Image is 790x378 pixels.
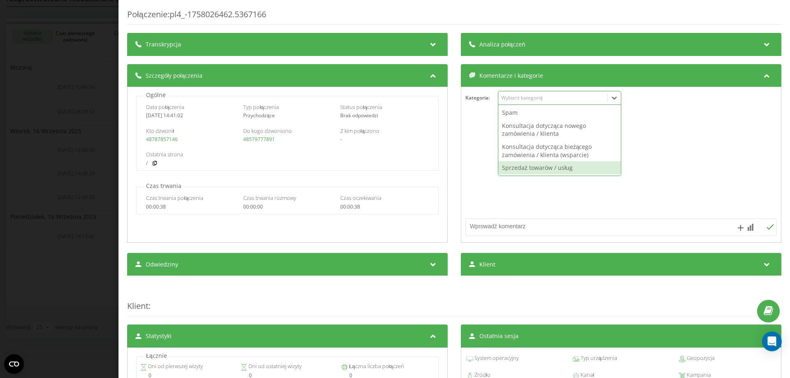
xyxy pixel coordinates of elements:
span: Klient [479,260,495,269]
span: Ostatnia sesja [479,332,518,340]
span: Z kim połączono [340,127,379,135]
div: Open Intercom Messenger [762,332,782,351]
div: : [127,284,781,316]
div: Konsultacja dotycząca bieżącego zamówienia / klienta (wsparcie) [498,140,621,161]
div: Spam [498,106,621,119]
span: Łączna liczba połączeń [348,362,404,371]
span: Szczegóły połączenia [146,72,202,80]
span: Statystyki [146,332,172,340]
p: Czas trwania [144,182,184,190]
span: Czas trwania połączenia [146,194,203,202]
div: [DATE] 14:41:02 [146,113,235,118]
p: Ogólne [144,91,168,99]
button: Open CMP widget [4,354,24,374]
span: Typ połączenia [243,103,279,111]
div: 00:00:38 [340,204,429,210]
span: Dni od ostatniej wizyty [247,362,302,371]
span: Data połączenia [146,103,184,111]
span: Geopozycja [685,354,715,362]
span: Brak odpowiedzi [340,112,378,119]
h4: Kategoria : [465,95,498,101]
a: 48787857146 [146,136,178,143]
span: System operacyjny [473,354,519,362]
span: Czas oczekiwania [340,194,381,202]
div: 00:00:38 [146,204,235,210]
span: Odwiedziny [146,260,178,269]
span: Komentarze i kategorie [479,72,543,80]
span: Analiza połączeń [479,40,525,49]
span: Przychodzące [243,112,275,119]
span: Typ urządzenia [579,354,617,362]
span: Czas trwania rozmowy [243,194,296,202]
span: Do kogo dzwoniono [243,127,292,135]
span: Klient [127,300,149,311]
div: Wybierz kategorię [501,95,604,101]
div: 00:00:00 [243,204,332,210]
a: / [146,160,148,166]
p: Łącznie [144,352,169,360]
span: Transkrypcja [146,40,181,49]
span: Status połączenia [340,103,382,111]
span: Kto dzwonił [146,127,174,135]
div: Połączenie : pl4_-1758026462.5367166 [127,9,781,25]
span: Dni od pierwszej wizyty [147,362,203,371]
div: - [340,137,429,142]
a: 48579777891 [243,136,275,143]
span: Ostatnia strona [146,151,183,158]
div: Konsultacja dotycząca nowego zamówienia / klienta [498,119,621,140]
div: Sprzedaż towarów / usług [498,161,621,174]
